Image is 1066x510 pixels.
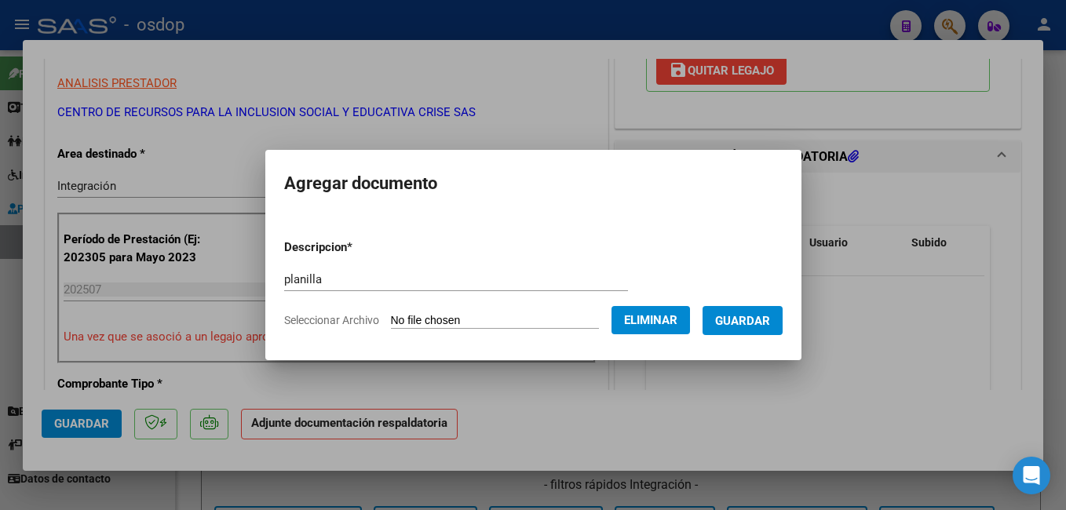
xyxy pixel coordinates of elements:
[284,169,783,199] h2: Agregar documento
[703,306,783,335] button: Guardar
[284,314,379,326] span: Seleccionar Archivo
[715,314,770,328] span: Guardar
[1013,457,1050,494] div: Open Intercom Messenger
[284,239,434,257] p: Descripcion
[624,313,677,327] span: Eliminar
[611,306,690,334] button: Eliminar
